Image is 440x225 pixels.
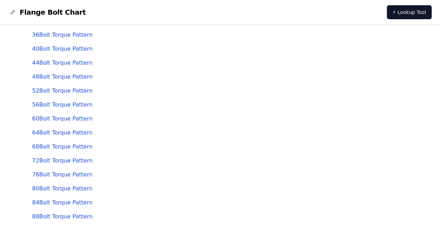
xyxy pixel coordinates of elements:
[32,73,93,80] a: 48Bolt Torque Pattern
[32,115,93,122] a: 60Bolt Torque Pattern
[32,199,93,206] a: 84Bolt Torque Pattern
[20,7,86,17] span: Flange Bolt Chart
[32,31,93,38] a: 36Bolt Torque Pattern
[387,5,432,19] a: ⚡ Lookup Tool
[32,213,93,220] a: 88Bolt Torque Pattern
[32,45,93,52] a: 40Bolt Torque Pattern
[8,7,86,17] a: Flange Bolt Chart LogoFlange Bolt Chart
[32,185,93,192] a: 80Bolt Torque Pattern
[32,171,93,178] a: 76Bolt Torque Pattern
[32,101,93,108] a: 56Bolt Torque Pattern
[8,8,17,16] img: Flange Bolt Chart Logo
[32,157,93,164] a: 72Bolt Torque Pattern
[32,87,93,94] a: 52Bolt Torque Pattern
[32,143,93,150] a: 68Bolt Torque Pattern
[32,59,93,66] a: 44Bolt Torque Pattern
[32,129,93,136] a: 64Bolt Torque Pattern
